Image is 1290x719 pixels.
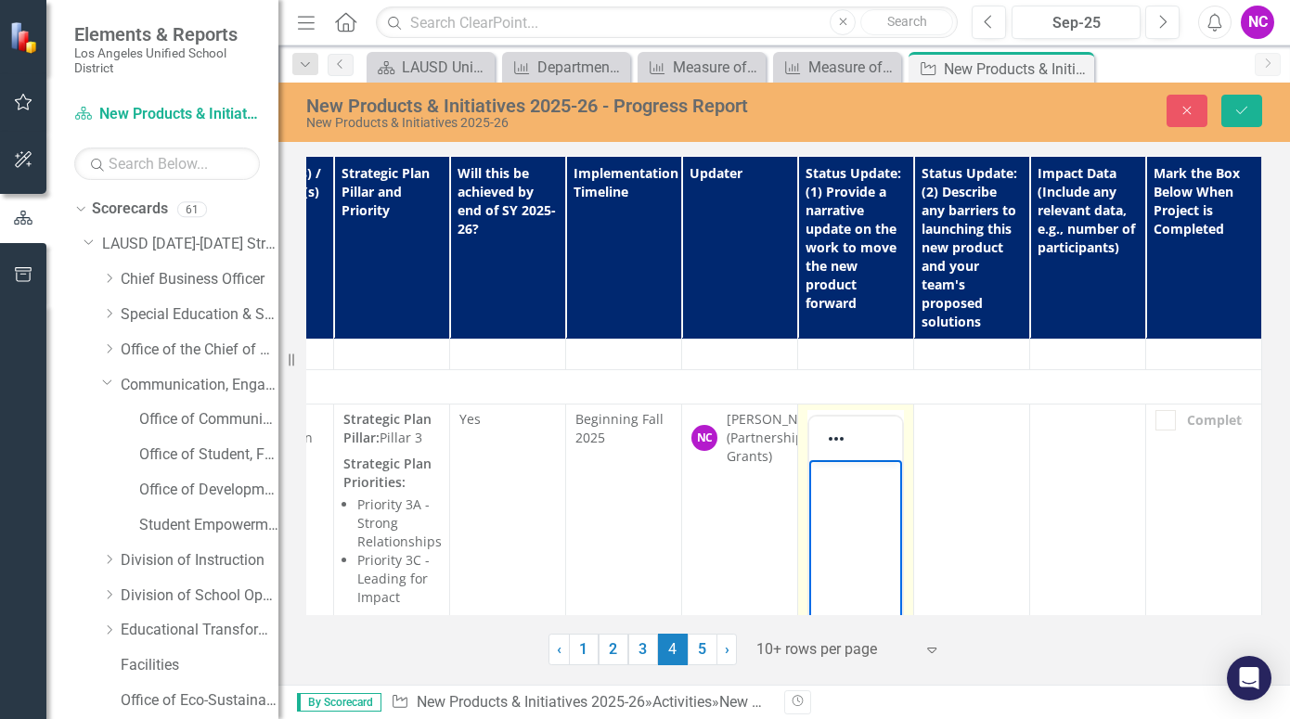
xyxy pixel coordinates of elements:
[725,640,729,658] span: ›
[727,410,831,466] div: [PERSON_NAME] (Partnerships & Grants)
[357,495,440,551] li: Priority 3A - Strong Relationships
[306,96,832,116] div: New Products & Initiatives 2025-26 - Progress Report
[371,56,490,79] a: LAUSD Unified - Ready for the World
[343,410,440,451] p: Pillar 3
[575,410,664,446] span: Beginning Fall 2025
[944,58,1090,81] div: New Products & Initiatives 2025-26 - Progress Report
[343,410,432,446] strong: Strategic Plan Pillar:
[92,199,168,220] a: Scorecards
[778,56,897,79] a: Measure of Success - Scorecard Report
[1012,6,1141,39] button: Sep-25
[459,410,481,428] span: Yes
[121,375,278,396] a: Communication, Engagement & Collaboration
[417,693,645,711] a: New Products & Initiatives 2025-26
[658,634,688,665] span: 4
[74,104,260,125] a: New Products & Initiatives 2025-26
[139,515,278,536] a: Student Empowerment Unit
[121,620,278,641] a: Educational Transformation Office
[391,692,770,713] div: » »
[121,340,278,361] a: Office of the Chief of Staff
[628,634,658,665] a: 3
[297,693,381,712] span: By Scorecard
[376,6,958,39] input: Search ClearPoint...
[121,690,278,712] a: Office of Eco-Sustainability
[599,634,628,665] a: 2
[139,444,278,466] a: Office of Student, Family and Community Engagement (SFACE)
[1018,12,1134,34] div: Sep-25
[860,9,953,35] button: Search
[1241,6,1274,39] button: NC
[121,550,278,571] a: Division of Instruction
[652,693,712,711] a: Activities
[507,56,626,79] a: Department Overview
[402,56,490,79] div: LAUSD Unified - Ready for the World
[357,551,440,607] li: Priority 3C - Leading for Impact
[139,480,278,501] a: Office of Development and Civic Engagement
[74,23,260,45] span: Elements & Reports
[121,269,278,290] a: Chief Business Officer
[688,634,717,665] a: 5
[719,693,1063,711] div: New Products & Initiatives 2025-26 - Progress Report
[177,201,207,217] div: 61
[74,45,260,76] small: Los Angeles Unified School District
[139,409,278,430] a: Office of Communications and Media Relations
[121,585,278,607] a: Division of School Operations
[808,56,897,79] div: Measure of Success - Scorecard Report
[537,56,626,79] div: Department Overview
[102,234,278,255] a: LAUSD [DATE]-[DATE] Strategic Plan
[820,426,852,452] button: Reveal or hide additional toolbar items
[557,640,561,658] span: ‹
[673,56,761,79] div: Measure of Success - Scorecard Report
[306,116,832,130] div: New Products & Initiatives 2025-26
[74,148,260,180] input: Search Below...
[569,634,599,665] a: 1
[343,455,432,491] strong: Strategic Plan Priorities:
[887,14,927,29] span: Search
[9,21,42,54] img: ClearPoint Strategy
[642,56,761,79] a: Measure of Success - Scorecard Report
[121,304,278,326] a: Special Education & Specialized Programs
[121,655,278,676] a: Facilities
[691,425,717,451] div: NC
[1227,656,1271,700] div: Open Intercom Messenger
